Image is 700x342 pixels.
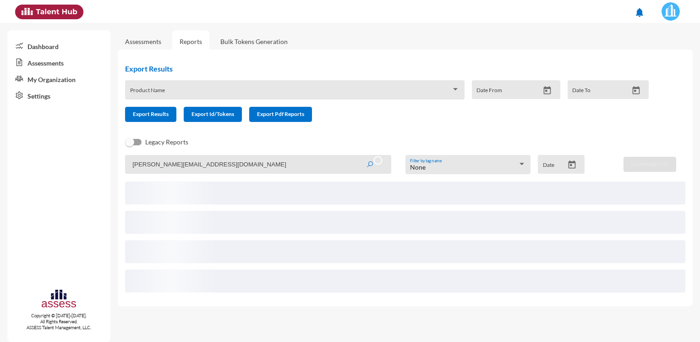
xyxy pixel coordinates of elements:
img: assesscompany-logo.png [41,288,77,311]
span: Export Pdf Reports [257,110,304,117]
a: Settings [7,87,110,104]
button: Export Id/Tokens [184,107,242,122]
a: Reports [172,30,209,53]
button: Export Pdf Reports [249,107,312,122]
span: Download PDF [631,160,668,167]
button: Open calendar [628,86,644,95]
input: Search by name, token, assessment type, etc. [125,155,391,174]
span: None [410,163,426,171]
a: Assessments [7,54,110,71]
h2: Export Results [125,64,656,73]
a: Dashboard [7,38,110,54]
span: Legacy Reports [145,137,188,148]
button: Open calendar [564,160,580,170]
p: Copyright © [DATE]-[DATE]. All Rights Reserved. ASSESS Talent Management, LLC. [7,313,110,331]
span: Export Results [133,110,169,117]
button: Export Results [125,107,176,122]
span: Export Id/Tokens [191,110,234,117]
button: Open calendar [539,86,555,95]
a: My Organization [7,71,110,87]
a: Bulk Tokens Generation [213,30,295,53]
button: Download PDF [623,157,676,172]
mat-icon: notifications [634,7,645,18]
a: Assessments [125,38,161,45]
